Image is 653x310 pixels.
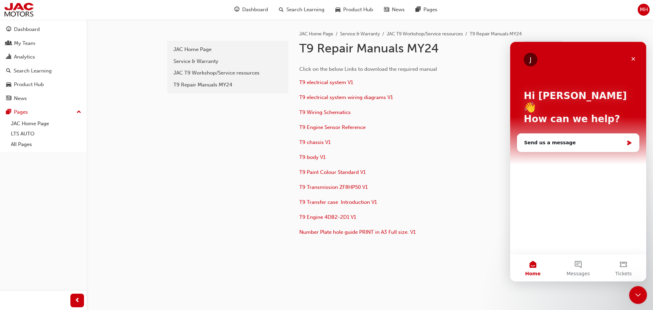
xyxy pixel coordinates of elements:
a: Search Learning [3,65,84,77]
a: news-iconNews [379,3,410,17]
a: JAC Home Page [170,44,286,55]
span: people-icon [6,40,11,47]
span: Product Hub [343,6,373,14]
a: T9 Engine Sensor Reference [299,124,366,130]
span: news-icon [6,96,11,102]
span: guage-icon [234,5,239,14]
span: Pages [423,6,437,14]
a: Number Plate hole guide PRINT in A3 Full size. V1 [299,229,416,235]
a: car-iconProduct Hub [330,3,379,17]
button: DashboardMy TeamAnalyticsSearch LearningProduct HubNews [3,22,84,106]
button: Pages [3,106,84,118]
a: JAC Home Page [299,31,333,37]
span: Search Learning [286,6,324,14]
div: Service & Warranty [173,58,282,65]
a: News [3,92,84,105]
span: guage-icon [6,27,11,33]
div: Dashboard [14,26,40,33]
a: T9 Wiring Schematics [299,109,351,115]
a: T9 Paint Colour Standard V1 [299,169,366,175]
div: JAC Home Page [173,46,282,53]
div: Product Hub [14,81,44,88]
a: T9 Transmission ZF8HP50 V1 [299,184,368,190]
a: pages-iconPages [410,3,443,17]
a: Service & Warranty [170,55,286,67]
div: My Team [14,39,35,47]
button: MH [638,4,650,16]
span: up-icon [77,108,81,117]
span: search-icon [279,5,284,14]
span: MH [640,6,648,14]
a: T9 body V1 [299,154,325,160]
span: news-icon [384,5,389,14]
span: car-icon [6,82,11,88]
a: Dashboard [3,23,84,36]
span: News [392,6,405,14]
div: Search Learning [14,67,52,75]
div: T9 Repair Manuals MY24 [173,81,282,89]
span: prev-icon [75,296,80,305]
img: jac-portal [3,2,34,17]
div: Pages [14,108,28,116]
iframe: Intercom live chat [510,42,646,281]
span: pages-icon [6,109,11,115]
a: Edit [522,41,563,60]
span: search-icon [6,68,11,74]
a: T9 Repair Manuals MY24 [170,79,286,91]
a: JAC T9 Workshop/Service resources [170,67,286,79]
a: All Pages [8,139,84,150]
a: Product Hub [3,78,84,91]
a: JAC Home Page [8,118,84,129]
h1: T9 Repair Manuals MY24 [299,41,522,56]
a: JAC T9 Workshop/Service resources [387,31,463,37]
a: My Team [3,37,84,50]
iframe: Intercom live chat [629,286,647,304]
a: T9 electrical system V1 [299,79,353,85]
div: Analytics [14,53,35,61]
a: T9 Engine 4DB2-2D1 V1 [299,214,356,220]
span: Click on the below Links to download the required manual [299,66,437,72]
a: guage-iconDashboard [229,3,273,17]
a: LTS AUTO [8,129,84,139]
li: T9 Repair Manuals MY24 [470,30,522,38]
a: search-iconSearch Learning [273,3,330,17]
span: pages-icon [416,5,421,14]
a: T9 chassis V1 [299,139,331,145]
div: JAC T9 Workshop/Service resources [173,69,282,77]
a: T9 Transfer case Introduction V1 [299,199,377,205]
span: car-icon [335,5,340,14]
span: Dashboard [242,6,268,14]
a: T9 electrical system wiring diagrams V1 [299,94,393,100]
span: chart-icon [6,54,11,60]
a: Service & Warranty [340,31,380,37]
div: News [14,95,27,102]
a: Analytics [3,51,84,63]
